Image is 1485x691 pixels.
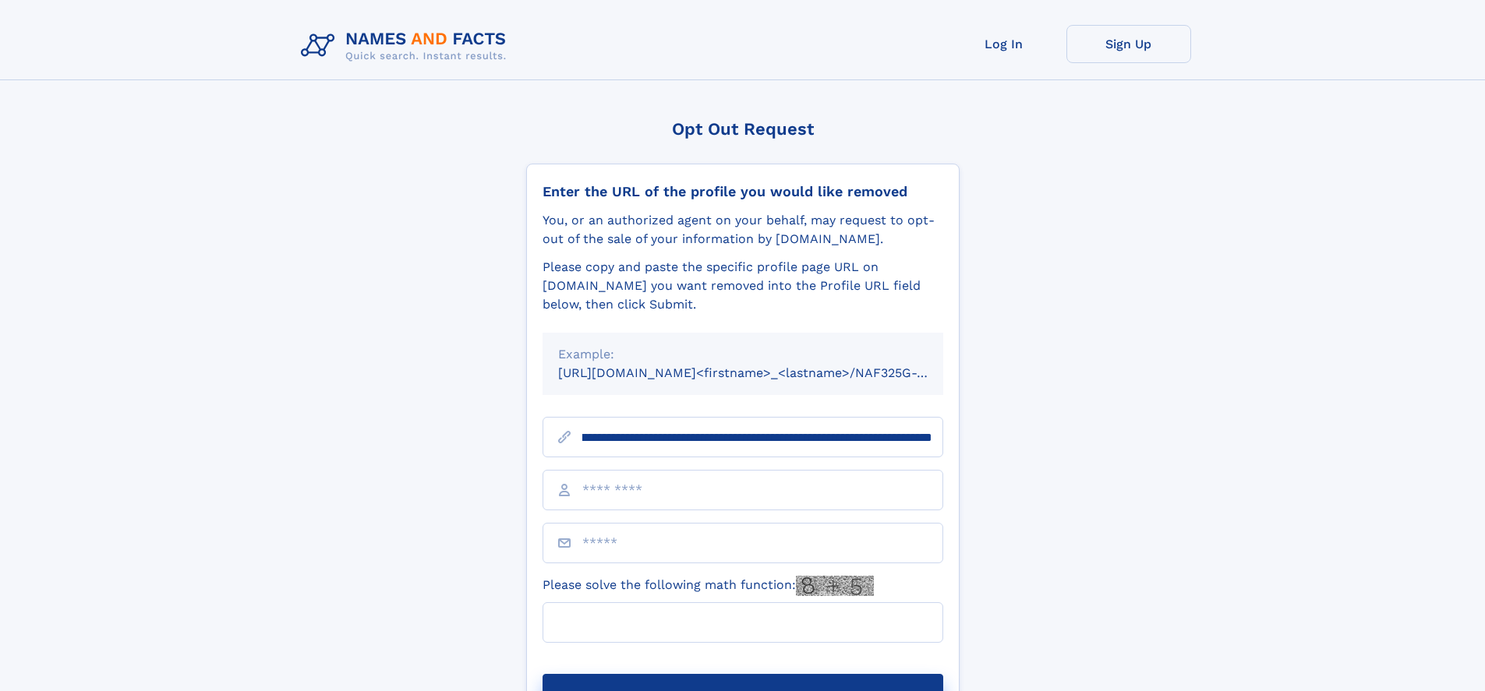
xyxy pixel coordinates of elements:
[526,119,960,139] div: Opt Out Request
[295,25,519,67] img: Logo Names and Facts
[1066,25,1191,63] a: Sign Up
[558,365,973,380] small: [URL][DOMAIN_NAME]<firstname>_<lastname>/NAF325G-xxxxxxxx
[558,345,928,364] div: Example:
[942,25,1066,63] a: Log In
[543,258,943,314] div: Please copy and paste the specific profile page URL on [DOMAIN_NAME] you want removed into the Pr...
[543,211,943,249] div: You, or an authorized agent on your behalf, may request to opt-out of the sale of your informatio...
[543,576,874,596] label: Please solve the following math function:
[543,183,943,200] div: Enter the URL of the profile you would like removed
